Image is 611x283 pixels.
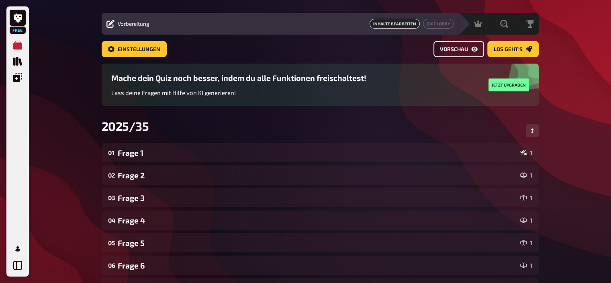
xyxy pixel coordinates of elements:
div: Frage 5 [118,238,517,248]
a: Quiz Sammlung [10,53,26,69]
a: Meine Quizze [10,37,26,53]
span: Vorschau [440,47,468,52]
div: Frage 4 [118,216,517,225]
button: Einstellungen [102,41,167,57]
button: Jetzt upgraden [488,78,529,91]
a: Profil [10,241,26,257]
div: 03 [108,194,114,201]
div: 1 [520,217,532,223]
div: Frage 3 [118,193,517,202]
button: Quiz Lobby [423,19,454,29]
span: 2025/35 [102,119,149,133]
div: 04 [108,217,114,224]
h3: Mache dein Quiz noch besser, indem du alle Funktionen freischaltest! [111,73,366,83]
div: 1 [520,149,532,156]
div: 1 [520,194,532,201]
div: 05 [108,239,114,246]
div: 1 [520,172,532,178]
div: Frage 6 [118,261,517,270]
div: 01 [108,149,114,156]
div: 06 [108,262,114,269]
a: Inhalte Bearbeiten [370,19,420,29]
button: Vorschau [433,41,484,57]
span: Los geht's [494,47,523,52]
span: Vorbereitung [118,21,149,27]
span: Einstellungen [118,47,160,52]
div: 1 [520,240,532,246]
div: 1 [520,262,532,269]
span: Lass deine Fragen mit Hilfe von KI generieren! [111,89,236,96]
span: Free [10,28,25,33]
div: Frage 1 [118,148,517,157]
button: Los geht's [487,41,539,57]
div: Frage 2 [118,171,517,180]
div: 02 [108,171,114,179]
button: Reihenfolge anpassen [526,124,539,137]
a: Einblendungen [10,69,26,85]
